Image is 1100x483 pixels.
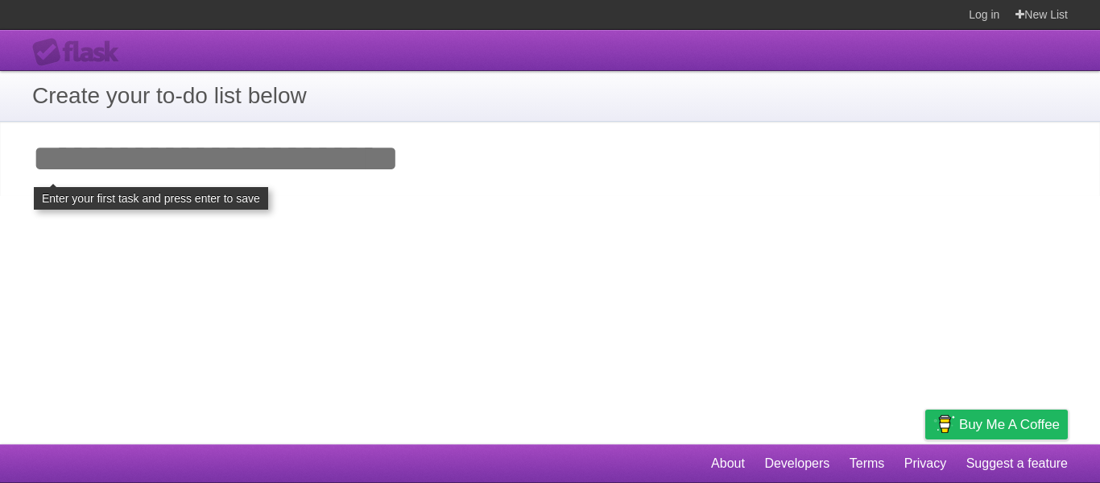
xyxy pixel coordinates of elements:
a: About [711,448,745,479]
a: Buy me a coffee [925,410,1068,439]
a: Terms [850,448,885,479]
a: Developers [764,448,829,479]
a: Suggest a feature [966,448,1068,479]
h1: Create your to-do list below [32,79,1068,113]
div: Flask [32,38,129,67]
a: Privacy [904,448,946,479]
img: Buy me a coffee [933,410,955,438]
span: Buy me a coffee [959,410,1060,439]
